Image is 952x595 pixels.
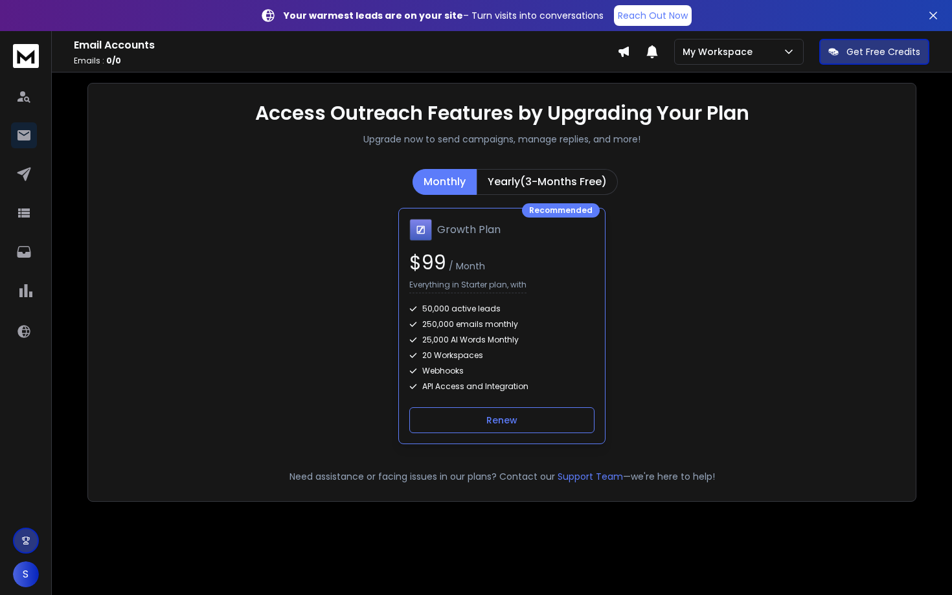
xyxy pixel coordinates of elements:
[409,219,432,241] img: Growth Plan icon
[409,335,595,345] div: 25,000 AI Words Monthly
[255,102,749,125] h1: Access Outreach Features by Upgrading Your Plan
[409,366,595,376] div: Webhooks
[819,39,929,65] button: Get Free Credits
[409,304,595,314] div: 50,000 active leads
[413,169,477,195] button: Monthly
[846,45,920,58] p: Get Free Credits
[614,5,692,26] a: Reach Out Now
[409,280,527,293] p: Everything in Starter plan, with
[522,203,600,218] div: Recommended
[477,169,618,195] button: Yearly(3-Months Free)
[13,561,39,587] button: S
[363,133,640,146] p: Upgrade now to send campaigns, manage replies, and more!
[74,56,617,66] p: Emails :
[409,350,595,361] div: 20 Workspaces
[409,319,595,330] div: 250,000 emails monthly
[74,38,617,53] h1: Email Accounts
[409,249,446,276] span: $ 99
[106,470,898,483] p: Need assistance or facing issues in our plans? Contact our —we're here to help!
[558,470,623,483] button: Support Team
[284,9,463,22] strong: Your warmest leads are on your site
[409,381,595,392] div: API Access and Integration
[683,45,758,58] p: My Workspace
[13,44,39,68] img: logo
[618,9,688,22] p: Reach Out Now
[437,222,501,238] h1: Growth Plan
[106,55,121,66] span: 0 / 0
[284,9,604,22] p: – Turn visits into conversations
[446,260,485,273] span: / Month
[409,407,595,433] button: Renew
